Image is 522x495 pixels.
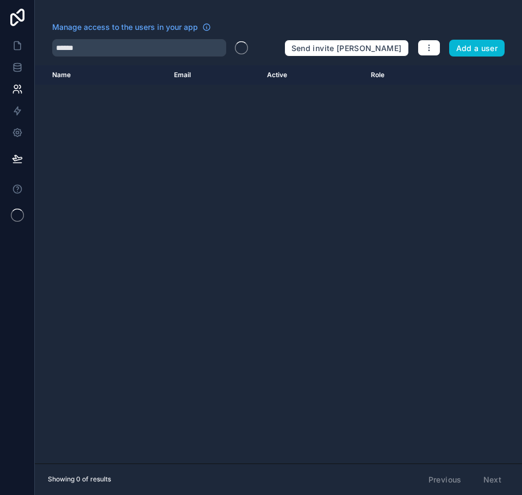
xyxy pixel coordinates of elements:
[364,65,448,85] th: Role
[52,22,211,33] a: Manage access to the users in your app
[52,22,198,33] span: Manage access to the users in your app
[35,65,522,463] div: scrollable content
[260,65,364,85] th: Active
[48,475,111,484] span: Showing 0 of results
[35,65,167,85] th: Name
[284,40,409,57] button: Send invite [PERSON_NAME]
[167,65,261,85] th: Email
[449,40,505,57] button: Add a user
